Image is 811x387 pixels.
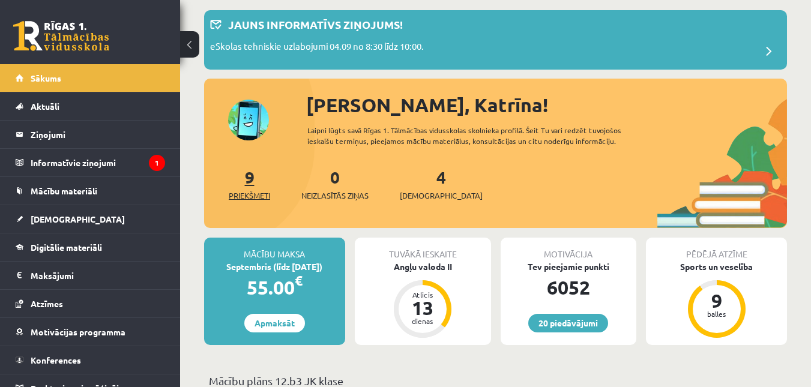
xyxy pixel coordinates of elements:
a: Rīgas 1. Tālmācības vidusskola [13,21,109,51]
span: Atzīmes [31,298,63,309]
span: [DEMOGRAPHIC_DATA] [31,214,125,224]
div: Laipni lūgts savā Rīgas 1. Tālmācības vidusskolas skolnieka profilā. Šeit Tu vari redzēt tuvojošo... [307,125,657,146]
a: Sports un veselība 9 balles [646,260,787,340]
a: 9Priekšmeti [229,166,270,202]
a: Apmaksāt [244,314,305,332]
div: 9 [699,291,735,310]
span: [DEMOGRAPHIC_DATA] [400,190,483,202]
div: dienas [405,317,441,325]
span: Konferences [31,355,81,365]
div: balles [699,310,735,317]
a: Sākums [16,64,165,92]
span: € [295,272,303,289]
a: Informatīvie ziņojumi1 [16,149,165,176]
legend: Ziņojumi [31,121,165,148]
i: 1 [149,155,165,171]
div: Septembris (līdz [DATE]) [204,260,345,273]
a: [DEMOGRAPHIC_DATA] [16,205,165,233]
a: Aktuāli [16,92,165,120]
div: Tev pieejamie punkti [501,260,637,273]
div: 6052 [501,273,637,302]
div: [PERSON_NAME], Katrīna! [306,91,787,119]
legend: Maksājumi [31,262,165,289]
a: 0Neizlasītās ziņas [301,166,369,202]
a: Maksājumi [16,262,165,289]
div: 55.00 [204,273,345,302]
a: Angļu valoda II Atlicis 13 dienas [355,260,491,340]
legend: Informatīvie ziņojumi [31,149,165,176]
div: Motivācija [501,238,637,260]
a: Motivācijas programma [16,318,165,346]
span: Neizlasītās ziņas [301,190,369,202]
span: Motivācijas programma [31,326,125,337]
a: Jauns informatīvs ziņojums! eSkolas tehniskie uzlabojumi 04.09 no 8:30 līdz 10:00. [210,16,781,64]
a: 4[DEMOGRAPHIC_DATA] [400,166,483,202]
span: Aktuāli [31,101,59,112]
div: Mācību maksa [204,238,345,260]
a: Konferences [16,346,165,374]
div: Pēdējā atzīme [646,238,787,260]
span: Priekšmeti [229,190,270,202]
div: Atlicis [405,291,441,298]
span: Digitālie materiāli [31,242,102,253]
a: Mācību materiāli [16,177,165,205]
span: Sākums [31,73,61,83]
span: Mācību materiāli [31,185,97,196]
a: Digitālie materiāli [16,233,165,261]
a: Ziņojumi [16,121,165,148]
a: Atzīmes [16,290,165,317]
div: Sports un veselība [646,260,787,273]
p: Jauns informatīvs ziņojums! [228,16,403,32]
a: 20 piedāvājumi [528,314,608,332]
p: eSkolas tehniskie uzlabojumi 04.09 no 8:30 līdz 10:00. [210,40,424,56]
div: Angļu valoda II [355,260,491,273]
div: 13 [405,298,441,317]
div: Tuvākā ieskaite [355,238,491,260]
